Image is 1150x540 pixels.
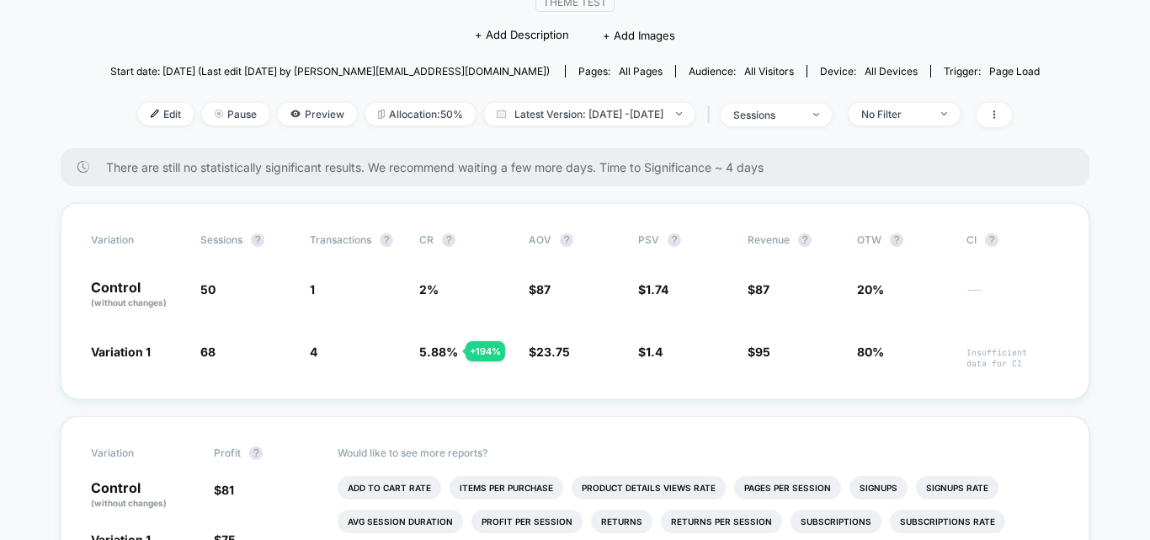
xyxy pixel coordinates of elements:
p: Control [91,281,184,309]
span: Pause [202,103,269,126]
span: all devices [865,65,918,78]
span: 1 [310,282,315,297]
span: 87 [755,282,769,297]
li: Product Details Views Rate [572,476,726,500]
li: Signups [849,476,908,500]
span: Device: [807,65,930,78]
span: 87 [536,282,551,297]
span: $ [529,345,570,359]
span: $ [748,282,769,297]
span: 95 [755,345,770,359]
p: Would like to see more reports? [338,446,1060,459]
span: 2 % [419,282,439,297]
li: Pages Per Session [734,476,841,500]
span: 81 [221,483,234,497]
span: 50 [200,282,216,297]
li: Returns [591,510,652,533]
button: ? [798,233,812,247]
span: (without changes) [91,498,167,508]
div: + 194 % [466,341,505,361]
li: Signups Rate [916,476,998,500]
li: Profit Per Session [471,510,583,533]
span: PSV [638,233,659,246]
div: Pages: [578,65,663,78]
button: ? [668,233,681,247]
span: Allocation: 50% [365,103,476,126]
li: Add To Cart Rate [338,476,441,500]
button: ? [251,233,264,247]
span: OTW [857,233,950,247]
span: + Add Description [475,27,569,44]
img: end [813,113,819,116]
span: 23.75 [536,345,570,359]
p: Control [91,481,197,510]
span: Latest Version: [DATE] - [DATE] [484,103,695,126]
div: sessions [733,109,801,121]
img: edit [151,110,159,118]
li: Avg Session Duration [338,510,463,533]
span: 1.4 [646,345,663,359]
span: + Add Images [603,29,675,42]
span: $ [214,483,234,497]
span: Page Load [989,65,1040,78]
span: $ [638,345,663,359]
span: 1.74 [646,282,668,297]
button: ? [380,233,393,247]
span: Revenue [748,233,790,246]
span: all pages [619,65,663,78]
button: ? [560,233,573,247]
img: calendar [497,110,506,118]
button: ? [890,233,903,247]
img: end [215,110,223,118]
li: Subscriptions [791,510,881,533]
span: $ [748,345,770,359]
span: Transactions [310,233,371,246]
span: CI [966,233,1059,247]
span: (without changes) [91,297,167,307]
div: No Filter [861,108,929,120]
span: Profit [214,446,241,459]
button: ? [442,233,455,247]
img: end [676,112,682,115]
span: --- [966,285,1059,309]
span: 68 [200,345,216,359]
span: $ [638,282,668,297]
span: AOV [529,233,551,246]
span: Variation 1 [91,345,151,359]
span: Variation [91,446,184,460]
span: 4 [310,345,317,359]
span: | [703,103,721,127]
button: ? [249,446,263,460]
span: $ [529,282,551,297]
span: Start date: [DATE] (Last edit [DATE] by [PERSON_NAME][EMAIL_ADDRESS][DOMAIN_NAME]) [110,65,550,78]
img: end [941,112,947,115]
li: Items Per Purchase [450,476,563,500]
div: Trigger: [944,65,1040,78]
span: CR [419,233,434,246]
img: rebalance [378,110,385,119]
li: Subscriptions Rate [890,510,1005,533]
span: 5.88 % [419,345,458,359]
button: ? [985,233,998,247]
span: 80% [857,345,884,359]
span: Preview [278,103,357,126]
span: All Visitors [744,65,794,78]
span: Edit [138,103,194,126]
div: Audience: [689,65,794,78]
li: Returns Per Session [661,510,782,533]
span: Variation [91,233,184,247]
span: Sessions [200,233,242,246]
span: There are still no statistically significant results. We recommend waiting a few more days . Time... [106,160,1056,174]
span: Insufficient data for CI [966,347,1059,369]
span: 20% [857,282,884,297]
